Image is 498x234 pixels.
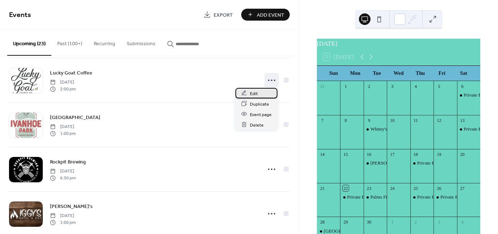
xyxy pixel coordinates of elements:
div: 2 [366,83,372,89]
div: Palms Fish Camp 6 pm [371,194,415,200]
a: Rockpit Brewing [50,158,86,166]
div: 1 [389,219,396,225]
div: 12 [436,117,442,123]
div: 25 [413,185,419,191]
a: [GEOGRAPHIC_DATA] [50,113,100,122]
div: 4 [413,83,419,89]
div: Private Event [410,160,434,166]
div: 28 [319,219,326,225]
div: Sat [453,66,474,81]
div: Private Event [464,92,489,98]
span: 6:30 pm [50,175,76,181]
div: 20 [459,151,465,157]
div: 3 [389,83,396,89]
div: 24 [389,185,396,191]
button: Submissions [121,29,161,55]
span: Delete [250,121,264,129]
div: Fri [431,66,453,81]
span: Events [9,8,31,22]
button: Past (100+) [51,29,88,55]
div: 18 [413,151,419,157]
div: 5 [436,83,442,89]
span: 1:00 pm [50,219,76,226]
div: Private Event [457,126,480,132]
div: 2 [413,219,419,225]
div: 26 [436,185,442,191]
span: [PERSON_NAME]'s [50,203,93,210]
div: 22 [343,185,349,191]
div: Sun [323,66,344,81]
span: Edit [250,90,258,97]
div: Private Event [440,194,466,200]
span: Event page [250,111,272,118]
a: [PERSON_NAME]'s [50,202,93,210]
div: 23 [366,185,372,191]
span: [GEOGRAPHIC_DATA] [50,114,100,122]
button: Upcoming (23) [7,29,51,56]
div: Private Event [340,194,363,200]
span: Add Event [257,11,284,19]
div: Private Event [410,194,434,200]
div: [DATE] [317,39,480,48]
div: [PERSON_NAME] [371,160,409,166]
div: 15 [343,151,349,157]
button: Add Event [241,9,290,21]
span: 2:00 pm [50,86,76,92]
div: 17 [389,151,396,157]
div: 1 [343,83,349,89]
a: Export [198,9,238,21]
div: Donovan's [364,160,387,166]
div: 4 [459,219,465,225]
span: [DATE] [50,213,76,219]
div: 19 [436,151,442,157]
div: Thu [409,66,431,81]
div: 31 [319,83,326,89]
div: Private Event [417,160,443,166]
div: Whitey's Fish Camp [364,126,387,132]
div: 27 [459,185,465,191]
span: 1:00 pm [50,130,76,137]
button: Recurring [88,29,121,55]
div: Mon [344,66,366,81]
div: Private Event [457,92,480,98]
div: 30 [366,219,372,225]
div: 9 [366,117,372,123]
span: Export [214,11,233,19]
span: Rockpit Brewing [50,158,86,166]
div: 21 [319,185,326,191]
span: [DATE] [50,168,76,175]
div: 13 [459,117,465,123]
a: Lucky Goat Coffee [50,69,92,77]
div: Private Event [434,194,457,200]
div: 29 [343,219,349,225]
div: 7 [319,117,326,123]
div: 6 [459,83,465,89]
div: 16 [366,151,372,157]
div: 3 [436,219,442,225]
div: Palms Fish Camp 6 pm [364,194,387,200]
div: Tue [366,66,388,81]
span: [DATE] [50,79,76,86]
span: Duplicate [250,100,269,108]
div: Private Event [464,126,489,132]
div: 14 [319,151,326,157]
div: 11 [413,117,419,123]
div: Private Event [347,194,373,200]
div: Private Event [417,194,443,200]
div: Wed [388,66,410,81]
div: Whitey's Fish Camp [371,126,409,132]
div: 8 [343,117,349,123]
div: 10 [389,117,396,123]
span: [DATE] [50,124,76,130]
